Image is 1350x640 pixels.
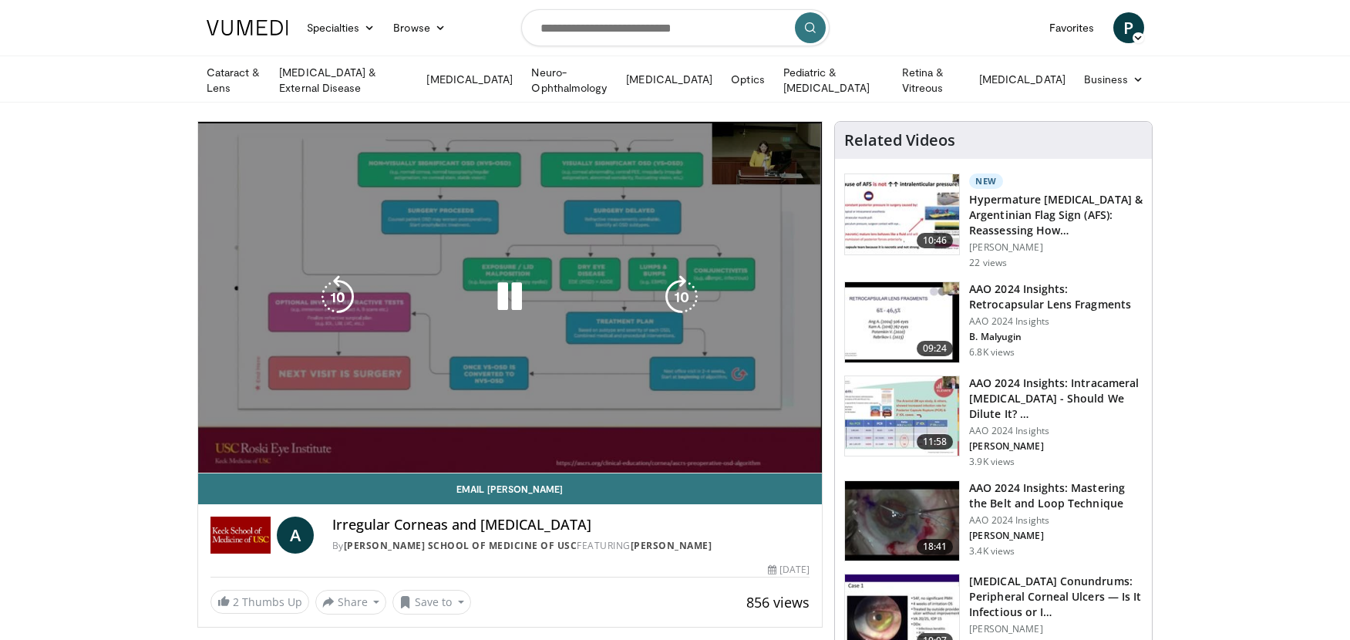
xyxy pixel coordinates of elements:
[969,545,1015,557] p: 3.4K views
[384,12,455,43] a: Browse
[315,590,387,615] button: Share
[917,434,954,450] span: 11:58
[277,517,314,554] a: A
[969,574,1143,620] h3: [MEDICAL_DATA] Conundrums: Peripheral Corneal Ulcers — Is It Infectious or I…
[969,346,1015,359] p: 6.8K views
[198,473,823,504] a: Email [PERSON_NAME]
[768,563,810,577] div: [DATE]
[969,425,1143,437] p: AAO 2024 Insights
[344,539,577,552] a: [PERSON_NAME] School of Medicine of USC
[969,192,1143,238] h3: Hypermature [MEDICAL_DATA] & Argentinian Flag Sign (AFS): Reassessing How…
[207,20,288,35] img: VuMedi Logo
[332,539,810,553] div: By FEATURING
[417,64,522,95] a: [MEDICAL_DATA]
[844,131,955,150] h4: Related Videos
[1113,12,1144,43] a: P
[969,257,1007,269] p: 22 views
[969,173,1003,189] p: New
[970,64,1075,95] a: [MEDICAL_DATA]
[197,65,271,96] a: Cataract & Lens
[969,241,1143,254] p: [PERSON_NAME]
[893,65,970,96] a: Retina & Vitreous
[392,590,471,615] button: Save to
[969,281,1143,312] h3: AAO 2024 Insights: Retrocapsular Lens Fragments
[722,64,773,95] a: Optics
[844,480,1143,562] a: 18:41 AAO 2024 Insights: Mastering the Belt and Loop Technique AAO 2024 Insights [PERSON_NAME] 3....
[969,456,1015,468] p: 3.9K views
[969,514,1143,527] p: AAO 2024 Insights
[845,481,959,561] img: 22a3a3a3-03de-4b31-bd81-a17540334f4a.150x105_q85_crop-smart_upscale.jpg
[844,281,1143,363] a: 09:24 AAO 2024 Insights: Retrocapsular Lens Fragments AAO 2024 Insights B. Malyugin 6.8K views
[210,590,309,614] a: 2 Thumbs Up
[844,173,1143,269] a: 10:46 New Hypermature [MEDICAL_DATA] & Argentinian Flag Sign (AFS): Reassessing How… [PERSON_NAME...
[617,64,722,95] a: [MEDICAL_DATA]
[233,595,239,609] span: 2
[210,517,271,554] img: Keck School of Medicine of USC
[917,539,954,554] span: 18:41
[969,440,1143,453] p: [PERSON_NAME]
[845,174,959,254] img: 40c8dcf9-ac14-45af-8571-bda4a5b229bd.150x105_q85_crop-smart_upscale.jpg
[298,12,385,43] a: Specialties
[1075,64,1153,95] a: Business
[969,315,1143,328] p: AAO 2024 Insights
[969,623,1143,635] p: [PERSON_NAME]
[969,530,1143,542] p: [PERSON_NAME]
[522,65,617,96] a: Neuro-Ophthalmology
[917,233,954,248] span: 10:46
[1040,12,1104,43] a: Favorites
[332,517,810,534] h4: Irregular Corneas and [MEDICAL_DATA]
[844,376,1143,468] a: 11:58 AAO 2024 Insights: Intracameral [MEDICAL_DATA] - Should We Dilute It? … AAO 2024 Insights [...
[969,376,1143,422] h3: AAO 2024 Insights: Intracameral [MEDICAL_DATA] - Should We Dilute It? …
[917,341,954,356] span: 09:24
[198,122,823,473] video-js: Video Player
[845,376,959,456] img: de733f49-b136-4bdc-9e00-4021288efeb7.150x105_q85_crop-smart_upscale.jpg
[521,9,830,46] input: Search topics, interventions
[969,331,1143,343] p: B. Malyugin
[774,65,893,96] a: Pediatric & [MEDICAL_DATA]
[631,539,712,552] a: [PERSON_NAME]
[845,282,959,362] img: 01f52a5c-6a53-4eb2-8a1d-dad0d168ea80.150x105_q85_crop-smart_upscale.jpg
[270,65,417,96] a: [MEDICAL_DATA] & External Disease
[969,480,1143,511] h3: AAO 2024 Insights: Mastering the Belt and Loop Technique
[746,593,810,611] span: 856 views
